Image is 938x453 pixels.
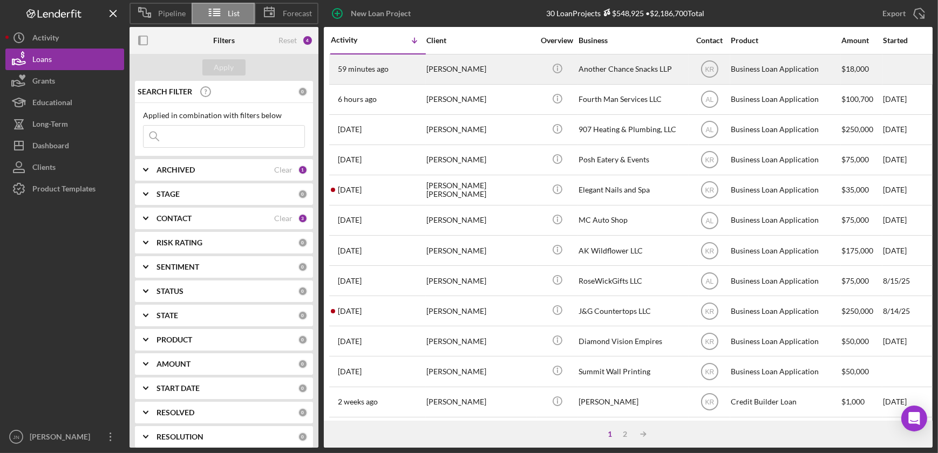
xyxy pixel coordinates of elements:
div: Open Intercom Messenger [901,406,927,431]
time: 2025-09-17 21:56 [338,125,362,134]
div: Business Loan Application [731,266,839,295]
div: [PERSON_NAME] [426,357,534,386]
div: Summit Wall Printing [579,357,686,386]
div: 4 [302,35,313,46]
div: [PERSON_NAME] [426,327,534,355]
div: [PERSON_NAME] [426,115,534,144]
b: SENTIMENT [157,263,199,271]
div: J&G Countertops LLC [579,297,686,325]
div: [DATE] [883,115,932,144]
div: [DATE] [883,418,932,447]
div: [PERSON_NAME] [426,266,534,295]
div: Business Loan Application [731,418,839,447]
span: Forecast [283,9,312,18]
text: KR [705,156,714,164]
button: Dashboard [5,135,124,156]
div: 2 [617,430,633,438]
text: KR [705,66,714,73]
span: $50,000 [841,337,869,346]
time: 2025-09-17 18:08 [338,216,362,224]
text: KR [705,307,714,315]
div: Overview [537,36,577,45]
button: New Loan Project [324,3,422,24]
div: Business Loan Application [731,297,839,325]
div: Business Loan Application [731,206,839,235]
span: List [228,9,240,18]
b: STATUS [157,287,183,296]
div: [PERSON_NAME] [426,236,534,265]
text: AL [705,96,713,104]
time: 2025-09-18 23:11 [338,65,389,73]
span: Pipeline [158,9,186,18]
span: $75,000 [841,215,869,224]
div: Reset [278,36,297,45]
b: ARCHIVED [157,166,195,174]
time: 2025-09-15 20:10 [338,307,362,315]
div: Business Loan Application [731,55,839,84]
text: KR [705,399,714,406]
span: $75,000 [841,276,869,285]
div: 0 [298,286,308,296]
button: Long-Term [5,113,124,135]
button: Activity [5,27,124,49]
div: 0 [298,189,308,199]
div: Clear [274,166,293,174]
div: 0 [298,262,308,272]
button: Clients [5,156,124,178]
div: AK Wildflower LLC [579,236,686,265]
b: PRODUCT [157,335,192,344]
a: Educational [5,92,124,113]
div: 8/14/25 [883,297,932,325]
div: [PERSON_NAME] [426,297,534,325]
div: Applied in combination with filters below [143,111,305,120]
div: 0 [298,383,308,393]
b: SEARCH FILTER [138,87,192,96]
button: JN[PERSON_NAME] [5,426,124,448]
div: Another Chance Snacks LLP [579,55,686,84]
div: [PERSON_NAME] [426,418,534,447]
div: Long-Term [32,113,68,138]
div: [DATE] [883,176,932,204]
div: Business Loan Application [731,85,839,114]
div: Activity [331,36,378,44]
div: Elegant Nails and Spa [579,176,686,204]
div: Product [731,36,839,45]
div: Business Loan Application [731,176,839,204]
button: Apply [202,59,246,75]
text: AL [705,277,713,285]
div: [PERSON_NAME] [579,388,686,416]
div: [DATE] [883,146,932,174]
div: 8/15/25 [883,266,932,295]
div: [DATE] [883,206,932,235]
div: 3 [298,214,308,223]
text: KR [705,247,714,255]
div: Coffee Guys LLC [579,418,686,447]
time: 2025-09-15 22:03 [338,246,362,255]
div: 0 [298,335,308,345]
div: 0 [298,432,308,442]
div: Clear [274,214,293,223]
div: 0 [298,311,308,320]
div: Fourth Man Services LLC [579,85,686,114]
text: KR [705,368,714,376]
span: $100,700 [841,94,873,104]
div: 0 [298,359,308,369]
time: 2025-09-17 21:45 [338,155,362,164]
a: Loans [5,49,124,70]
span: $250,000 [841,306,873,315]
time: 2025-09-11 21:16 [338,337,362,346]
div: Amount [841,36,882,45]
span: $50,000 [841,367,869,376]
button: Grants [5,70,124,92]
div: [DATE] [883,388,932,416]
time: 2025-09-18 17:57 [338,95,377,104]
div: New Loan Project [351,3,411,24]
div: Credit Builder Loan [731,388,839,416]
div: Dashboard [32,135,69,159]
time: 2025-09-17 19:24 [338,186,362,194]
